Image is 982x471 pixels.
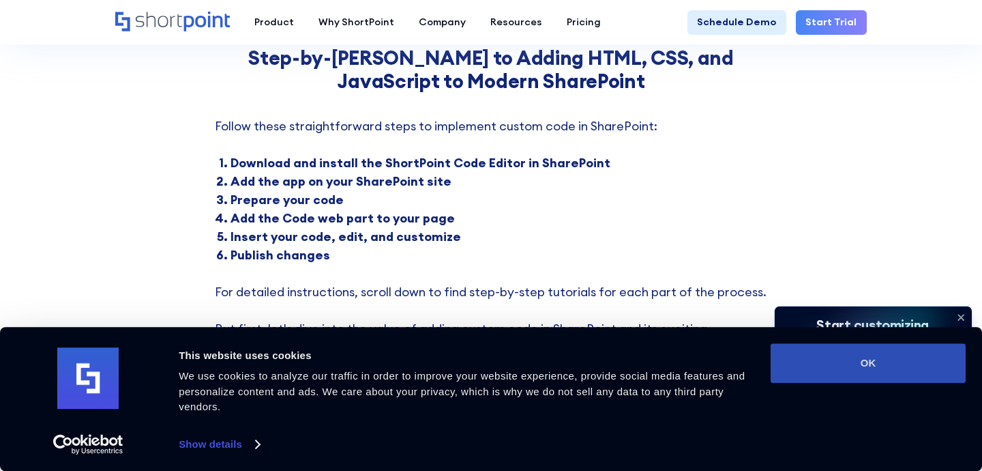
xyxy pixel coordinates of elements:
[419,15,466,30] div: Company
[215,117,767,154] p: Follow these straightforward steps to implement custom code in SharePoint: ‍
[306,10,406,35] a: Why ShortPoint
[57,348,119,410] img: logo
[215,264,767,393] p: For detailed instructions, scroll down to find step-by-step tutorials for each part of the proces...
[771,343,966,383] button: OK
[230,154,768,172] li: Download and install the ShortPoint Code Editor in SharePoint
[230,172,768,190] li: Add the app on your SharePoint site
[406,10,478,35] a: Company
[29,434,148,455] a: Usercentrics Cookiebot - opens in a new window
[230,190,768,209] li: Prepare your code
[796,10,867,35] a: Start Trial
[179,347,755,364] div: This website uses cookies
[248,45,734,93] strong: Step-by-[PERSON_NAME] to Adding HTML, CSS, and JavaScript to Modern SharePoint
[179,434,259,455] a: Show details
[554,10,613,35] a: Pricing
[478,10,554,35] a: Resources
[179,370,745,412] span: We use cookies to analyze our traffic in order to improve your website experience, provide social...
[230,227,768,246] li: Insert your code, edit, and customize
[230,246,768,264] li: Publish changes
[687,10,786,35] a: Schedule Demo
[318,15,394,30] div: Why ShortPoint
[230,209,768,227] li: Add the Code web part to your page
[115,12,229,33] a: Home
[254,15,294,30] div: Product
[490,15,542,30] div: Resources
[242,10,306,35] a: Product
[567,15,601,30] div: Pricing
